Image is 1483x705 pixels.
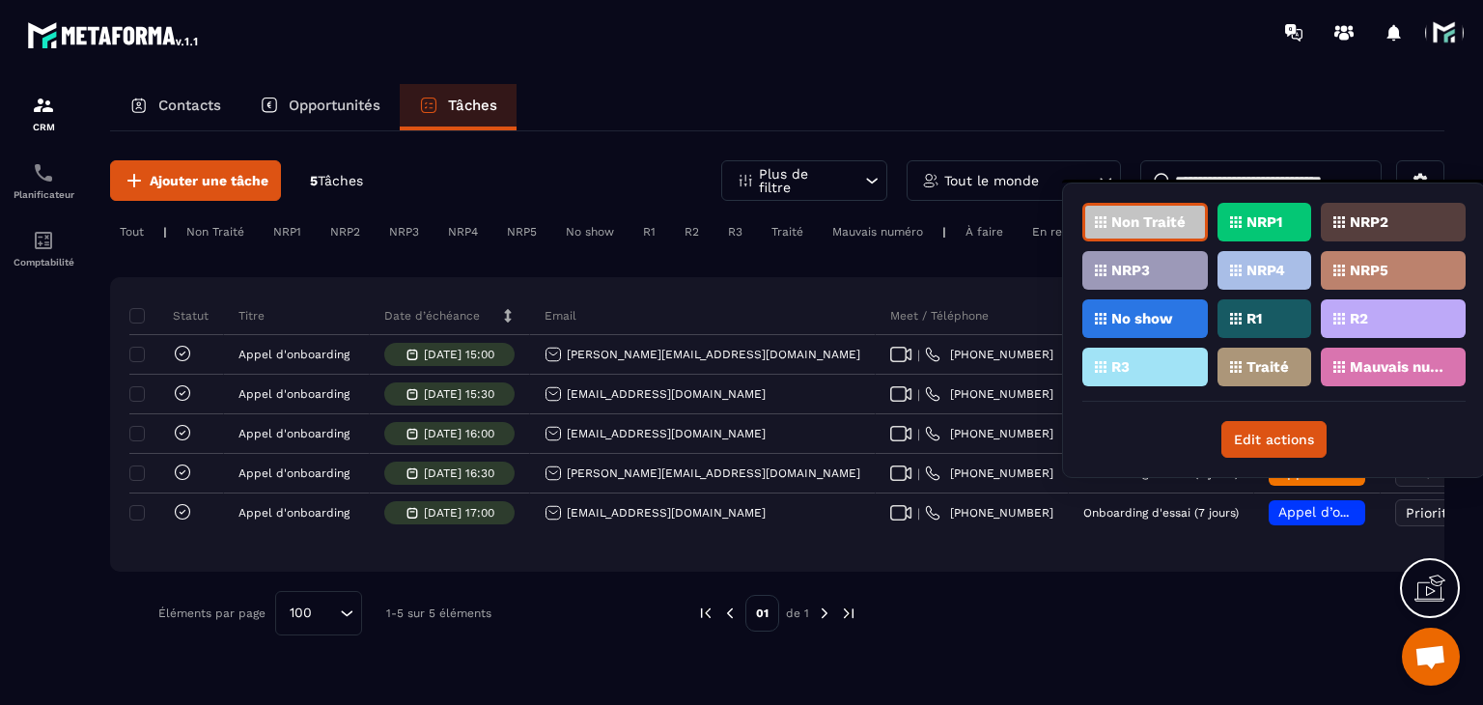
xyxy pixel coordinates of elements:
[238,427,350,440] p: Appel d'onboarding
[1246,264,1285,277] p: NRP4
[386,606,491,620] p: 1-5 sur 5 éléments
[110,220,154,243] div: Tout
[134,308,209,324] p: Statut
[917,427,920,441] span: |
[289,97,380,114] p: Opportunités
[319,603,335,624] input: Search for option
[1350,360,1443,374] p: Mauvais numéro
[238,506,350,520] p: Appel d'onboarding
[1246,215,1282,229] p: NRP1
[32,229,55,252] img: accountant
[310,172,363,190] p: 5
[917,506,920,521] span: |
[424,427,494,440] p: [DATE] 16:00
[925,505,1053,521] a: [PHONE_NUMBER]
[1111,215,1186,229] p: Non Traité
[925,426,1053,441] a: [PHONE_NUMBER]
[925,386,1053,402] a: [PHONE_NUMBER]
[424,506,494,520] p: [DATE] 17:00
[438,220,488,243] div: NRP4
[240,84,400,130] a: Opportunités
[1111,264,1150,277] p: NRP3
[264,220,311,243] div: NRP1
[917,387,920,402] span: |
[762,220,813,243] div: Traité
[400,84,517,130] a: Tâches
[497,220,546,243] div: NRP5
[1111,312,1173,325] p: No show
[759,167,844,194] p: Plus de filtre
[840,605,857,622] img: next
[1221,421,1327,458] button: Edit actions
[32,94,55,117] img: formation
[1246,360,1289,374] p: Traité
[27,17,201,52] img: logo
[5,122,82,132] p: CRM
[424,387,494,401] p: [DATE] 15:30
[321,220,370,243] div: NRP2
[633,220,665,243] div: R1
[718,220,752,243] div: R3
[956,220,1013,243] div: À faire
[1083,506,1239,520] p: Onboarding d'essai (7 jours)
[275,591,362,635] div: Search for option
[424,466,494,480] p: [DATE] 16:30
[944,174,1039,187] p: Tout le monde
[925,347,1053,362] a: [PHONE_NUMBER]
[917,348,920,362] span: |
[1406,505,1455,521] span: Priorité
[942,225,946,239] p: |
[32,161,55,184] img: scheduler
[1111,360,1130,374] p: R3
[110,160,281,201] button: Ajouter une tâche
[5,79,82,147] a: formationformationCRM
[5,214,82,282] a: accountantaccountantComptabilité
[1350,312,1368,325] p: R2
[1278,504,1461,520] span: Appel d’onboarding planifié
[890,308,989,324] p: Meet / Téléphone
[1350,264,1388,277] p: NRP5
[823,220,933,243] div: Mauvais numéro
[448,97,497,114] p: Tâches
[745,595,779,632] p: 01
[925,465,1053,481] a: [PHONE_NUMBER]
[379,220,429,243] div: NRP3
[238,387,350,401] p: Appel d'onboarding
[816,605,833,622] img: next
[5,257,82,268] p: Comptabilité
[158,97,221,114] p: Contacts
[238,348,350,361] p: Appel d'onboarding
[675,220,709,243] div: R2
[177,220,254,243] div: Non Traité
[283,603,319,624] span: 100
[721,605,739,622] img: prev
[1246,312,1262,325] p: R1
[1022,220,1096,243] div: En retard
[110,84,240,130] a: Contacts
[238,308,265,324] p: Titre
[238,466,350,480] p: Appel d'onboarding
[384,308,480,324] p: Date d’échéance
[5,189,82,200] p: Planificateur
[163,225,167,239] p: |
[1350,215,1388,229] p: NRP2
[556,220,624,243] div: No show
[158,606,266,620] p: Éléments par page
[318,173,363,188] span: Tâches
[5,147,82,214] a: schedulerschedulerPlanificateur
[424,348,494,361] p: [DATE] 15:00
[917,466,920,481] span: |
[697,605,714,622] img: prev
[786,606,809,621] p: de 1
[1402,628,1460,686] a: Ouvrir le chat
[545,308,576,324] p: Email
[150,171,268,190] span: Ajouter une tâche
